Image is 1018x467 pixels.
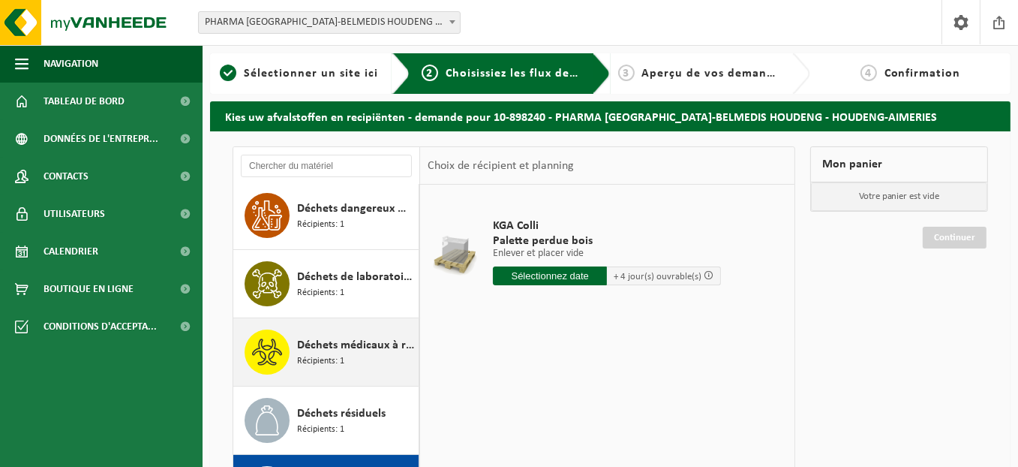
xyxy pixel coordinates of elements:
span: Boutique en ligne [44,270,134,308]
span: Déchets résiduels [297,405,386,423]
a: Continuer [923,227,986,249]
input: Chercher du matériel [241,155,412,177]
button: Déchets résiduels Récipients: 1 [233,387,419,455]
span: Confirmation [884,68,961,80]
span: Calendrier [44,233,98,270]
span: Données de l'entrepr... [44,120,158,158]
span: Récipients: 1 [297,354,344,369]
span: Déchets médicaux à risques B2 [297,336,415,354]
button: Déchets dangereux mélangés : Inflammable - Corrosif Récipients: 1 [233,182,419,250]
span: Navigation [44,45,98,83]
span: Utilisateurs [44,195,105,233]
span: Palette perdue bois [493,234,721,249]
span: PHARMA BELGIUM-BELMEDIS HOUDENG - HOUDENG-AIMERIES [198,11,461,34]
span: Contacts [44,158,89,195]
span: KGA Colli [493,218,721,234]
span: Récipients: 1 [297,286,344,300]
span: PHARMA BELGIUM-BELMEDIS HOUDENG - HOUDENG-AIMERIES [199,12,460,33]
span: Conditions d'accepta... [44,308,157,345]
span: 4 [860,65,877,81]
span: Choisissiez les flux de déchets et récipients [446,68,695,80]
a: 1Sélectionner un site ici [218,65,380,83]
p: Enlever et placer vide [493,249,721,259]
button: Déchets médicaux à risques B2 Récipients: 1 [233,318,419,387]
span: Tableau de bord [44,83,125,120]
p: Votre panier est vide [811,182,987,211]
span: 3 [618,65,635,81]
span: Aperçu de vos demandes [642,68,787,80]
div: Mon panier [810,146,988,182]
input: Sélectionnez date [493,267,607,285]
span: 2 [422,65,438,81]
span: Récipients: 1 [297,423,344,437]
span: Déchets de laboratoire (corrosif - inflammable) [297,268,415,286]
span: Récipients: 1 [297,218,344,232]
span: Sélectionner un site ici [244,68,378,80]
span: 1 [220,65,236,81]
h2: Kies uw afvalstoffen en recipiënten - demande pour 10-898240 - PHARMA [GEOGRAPHIC_DATA]-BELMEDIS ... [210,101,1010,131]
span: Déchets dangereux mélangés : Inflammable - Corrosif [297,200,415,218]
div: Choix de récipient et planning [420,147,581,185]
span: + 4 jour(s) ouvrable(s) [614,272,701,282]
button: Déchets de laboratoire (corrosif - inflammable) Récipients: 1 [233,250,419,318]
